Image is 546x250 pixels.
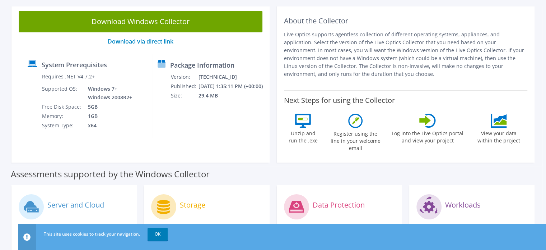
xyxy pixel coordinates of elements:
[171,72,198,82] td: Version:
[313,201,365,209] label: Data Protection
[42,61,107,68] label: System Prerequisites
[473,128,524,144] label: View your data within the project
[445,201,481,209] label: Workloads
[42,121,83,130] td: System Type:
[42,73,95,80] label: Requires .NET V4.7.2+
[83,102,134,112] td: 5GB
[42,112,83,121] td: Memory:
[284,31,528,78] p: Live Optics supports agentless collection of different operating systems, appliances, and applica...
[171,82,198,91] td: Published:
[11,171,210,178] label: Assessments supported by the Windows Collector
[42,84,83,102] td: Supported OS:
[328,128,382,152] label: Register using the line in your welcome email
[42,102,83,112] td: Free Disk Space:
[198,82,266,91] td: [DATE] 1:35:11 PM (+00:00)
[284,17,528,25] h2: About the Collector
[148,228,168,241] a: OK
[47,201,104,209] label: Server and Cloud
[19,11,262,32] a: Download Windows Collector
[391,128,464,144] label: Log into the Live Optics portal and view your project
[198,72,266,82] td: [TECHNICAL_ID]
[108,37,173,45] a: Download via direct link
[44,231,140,237] span: This site uses cookies to track your navigation.
[170,62,234,69] label: Package Information
[180,201,205,209] label: Storage
[286,128,319,144] label: Unzip and run the .exe
[284,96,395,105] label: Next Steps for using the Collector
[83,84,134,102] td: Windows 7+ Windows 2008R2+
[198,91,266,100] td: 29.4 MB
[171,91,198,100] td: Size:
[83,121,134,130] td: x64
[83,112,134,121] td: 1GB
